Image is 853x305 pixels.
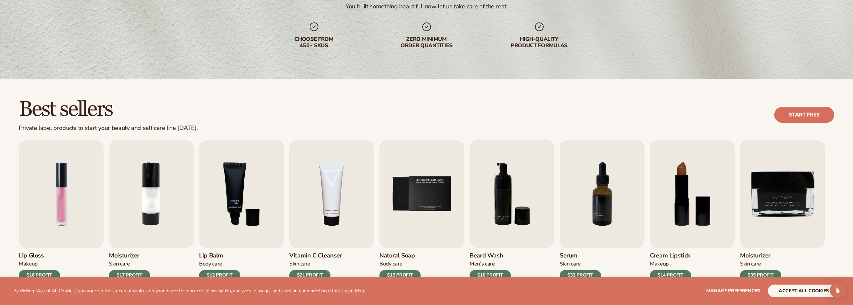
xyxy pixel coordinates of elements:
button: accept all cookies [768,285,840,297]
a: 2 / 9 [109,140,194,280]
div: You built something beautiful, now let us take care of the rest. [346,3,507,10]
div: Open Intercom Messenger [830,282,846,298]
div: Makeup [19,260,60,268]
h3: Cream Lipstick [650,252,691,259]
div: $16 PROFIT [19,270,60,280]
div: Skin Care [109,260,150,268]
div: $14 PROFIT [650,270,691,280]
div: $10 PROFIT [470,270,511,280]
h3: Natural Soap [379,252,421,259]
a: Start free [774,107,834,123]
a: 5 / 9 [379,140,464,280]
h3: Moisturizer [740,252,781,259]
button: Manage preferences [706,285,760,297]
h3: Moisturizer [109,252,150,259]
div: $35 PROFIT [740,270,781,280]
div: Makeup [650,260,691,268]
div: Men’s Care [470,260,511,268]
div: Body Care [379,260,421,268]
a: 7 / 9 [560,140,645,280]
a: 1 / 9 [19,140,104,280]
div: Zero minimum order quantities [384,36,470,49]
div: Choose from 450+ Skus [271,36,357,49]
h3: Lip Gloss [19,252,60,259]
a: 3 / 9 [199,140,284,280]
div: $12 PROFIT [199,270,240,280]
div: $21 PROFIT [289,270,330,280]
a: 9 / 9 [740,140,825,280]
h3: Lip Balm [199,252,240,259]
div: $32 PROFIT [560,270,601,280]
h2: Best sellers [19,98,198,121]
a: Learn More [342,288,365,294]
div: Body Care [199,260,240,268]
h3: Serum [560,252,601,259]
div: High-quality product formulas [496,36,582,49]
span: Manage preferences [706,288,760,294]
h3: Beard Wash [470,252,511,259]
a: 6 / 9 [470,140,554,280]
div: $17 PROFIT [109,270,150,280]
div: Skin Care [560,260,601,268]
a: 8 / 9 [650,140,735,280]
h3: Vitamin C Cleanser [289,252,342,259]
p: By clicking "Accept All Cookies", you agree to the storing of cookies on your device to enhance s... [13,288,365,294]
div: Private label products to start your beauty and self care line [DATE]. [19,125,198,132]
div: $15 PROFIT [379,270,421,280]
div: Skin Care [740,260,781,268]
div: Skin Care [289,260,342,268]
a: 4 / 9 [289,140,374,280]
